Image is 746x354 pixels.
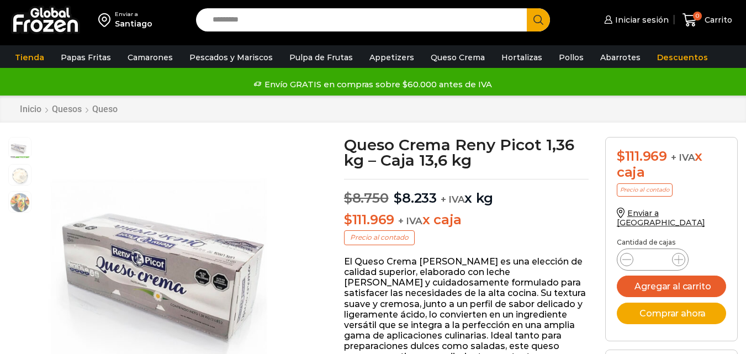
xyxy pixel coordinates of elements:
[122,47,178,68] a: Camarones
[51,104,82,114] a: Quesos
[595,47,646,68] a: Abarrotes
[344,230,415,245] p: Precio al contado
[92,104,118,114] a: Queso
[617,208,705,228] a: Enviar a [GEOGRAPHIC_DATA]
[344,190,389,206] bdi: 8.750
[9,138,31,160] span: reny-picot
[115,10,152,18] div: Enviar a
[617,149,726,181] div: x caja
[617,303,726,324] button: Comprar ahora
[344,212,352,228] span: $
[496,47,548,68] a: Hortalizas
[642,252,663,267] input: Product quantity
[394,190,437,206] bdi: 8.233
[364,47,420,68] a: Appetizers
[617,148,667,164] bdi: 111.969
[98,10,115,29] img: address-field-icon.svg
[19,104,42,114] a: Inicio
[398,215,422,226] span: + IVA
[702,14,732,25] span: Carrito
[680,7,735,33] a: 0 Carrito
[553,47,589,68] a: Pollos
[284,47,358,68] a: Pulpa de Frutas
[617,239,726,246] p: Cantidad de cajas
[55,47,117,68] a: Papas Fritas
[19,104,118,114] nav: Breadcrumb
[344,137,589,168] h1: Queso Crema Reny Picot 1,36 kg – Caja 13,6 kg
[527,8,550,31] button: Search button
[441,194,465,205] span: + IVA
[184,47,278,68] a: Pescados y Mariscos
[652,47,713,68] a: Descuentos
[425,47,490,68] a: Queso Crema
[394,190,402,206] span: $
[617,183,673,197] p: Precio al contado
[617,276,726,297] button: Agregar al carrito
[693,12,702,20] span: 0
[344,179,589,207] p: x kg
[9,192,31,214] span: salmon-ahumado-2
[671,152,695,163] span: + IVA
[344,212,589,228] p: x caja
[9,165,31,187] span: queso crema 2
[344,212,394,228] bdi: 111.969
[617,148,625,164] span: $
[612,14,669,25] span: Iniciar sesión
[9,47,50,68] a: Tienda
[344,190,352,206] span: $
[601,9,669,31] a: Iniciar sesión
[115,18,152,29] div: Santiago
